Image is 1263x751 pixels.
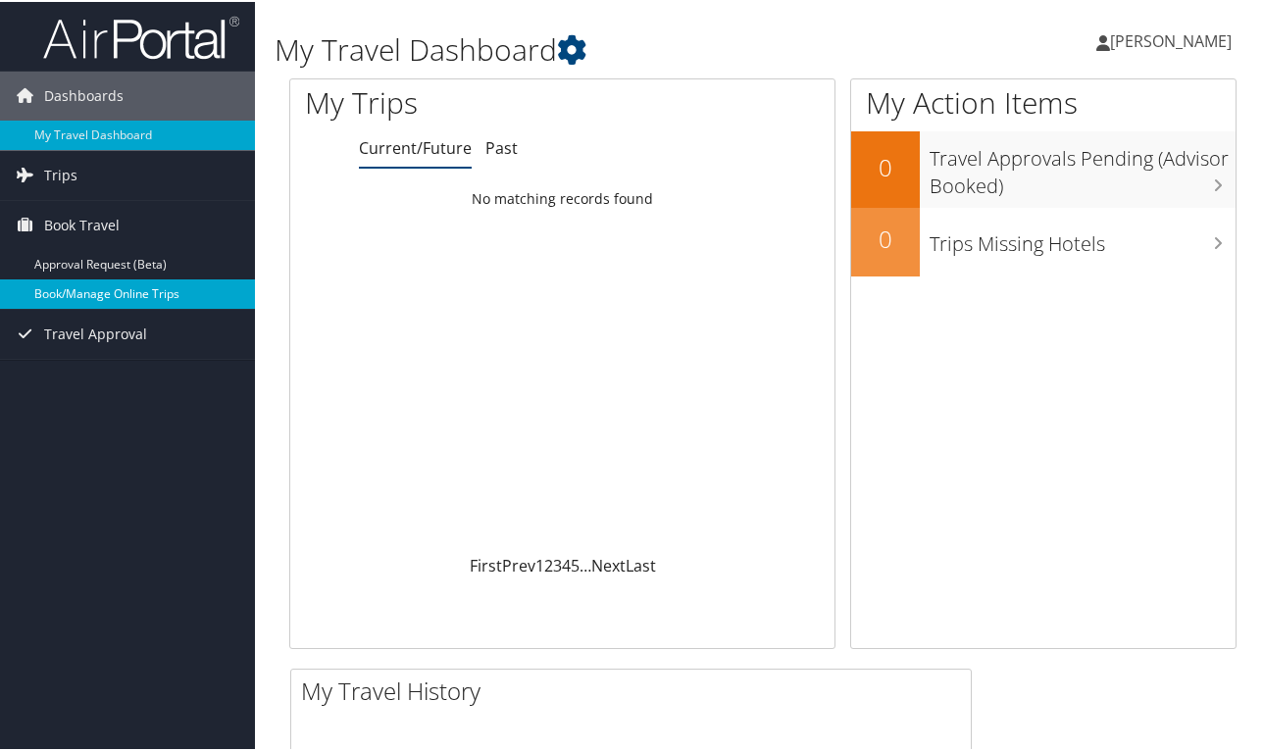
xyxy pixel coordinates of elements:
[502,553,535,575] a: Prev
[44,308,147,357] span: Travel Approval
[43,13,239,59] img: airportal-logo.png
[591,553,626,575] a: Next
[851,221,920,254] h2: 0
[44,70,124,119] span: Dashboards
[44,149,77,198] span: Trips
[553,553,562,575] a: 3
[359,135,472,157] a: Current/Future
[305,80,593,122] h1: My Trips
[851,129,1236,205] a: 0Travel Approvals Pending (Advisor Booked)
[1110,28,1232,50] span: [PERSON_NAME]
[301,673,971,706] h2: My Travel History
[851,80,1236,122] h1: My Action Items
[290,179,834,215] td: No matching records found
[535,553,544,575] a: 1
[580,553,591,575] span: …
[851,206,1236,275] a: 0Trips Missing Hotels
[626,553,656,575] a: Last
[485,135,518,157] a: Past
[44,199,120,248] span: Book Travel
[930,133,1236,198] h3: Travel Approvals Pending (Advisor Booked)
[571,553,580,575] a: 5
[562,553,571,575] a: 4
[470,553,502,575] a: First
[851,149,920,182] h2: 0
[275,27,926,69] h1: My Travel Dashboard
[1096,10,1251,69] a: [PERSON_NAME]
[930,219,1236,256] h3: Trips Missing Hotels
[544,553,553,575] a: 2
